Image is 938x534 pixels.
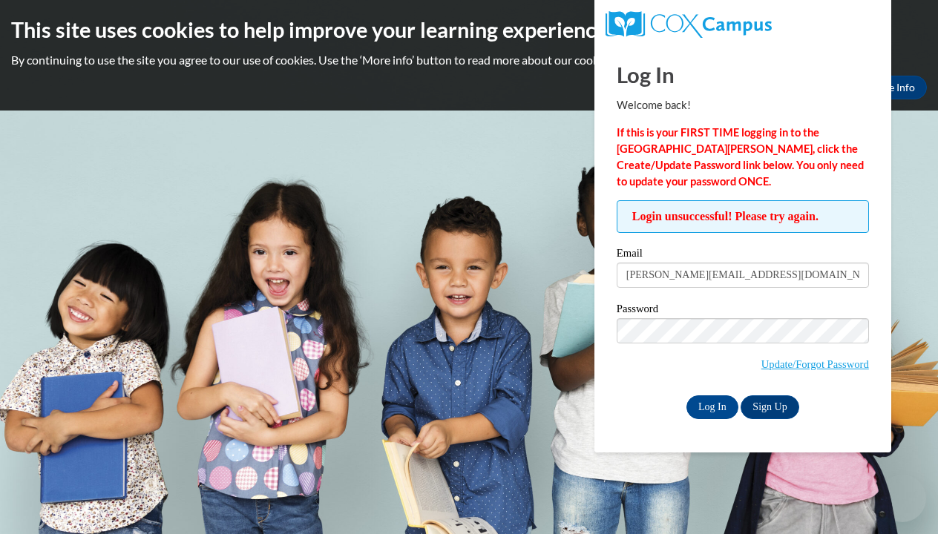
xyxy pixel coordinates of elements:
h2: This site uses cookies to help improve your learning experience. [11,15,927,44]
p: Welcome back! [617,97,869,113]
img: COX Campus [606,11,772,38]
a: More Info [857,76,927,99]
label: Password [617,303,869,318]
label: Email [617,248,869,263]
a: Sign Up [741,395,798,419]
span: Login unsuccessful! Please try again. [617,200,869,233]
a: Update/Forgot Password [761,358,869,370]
input: Log In [686,395,738,419]
strong: If this is your FIRST TIME logging in to the [GEOGRAPHIC_DATA][PERSON_NAME], click the Create/Upd... [617,126,864,188]
p: By continuing to use the site you agree to our use of cookies. Use the ‘More info’ button to read... [11,52,927,68]
h1: Log In [617,59,869,90]
iframe: Button to launch messaging window [879,475,926,522]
